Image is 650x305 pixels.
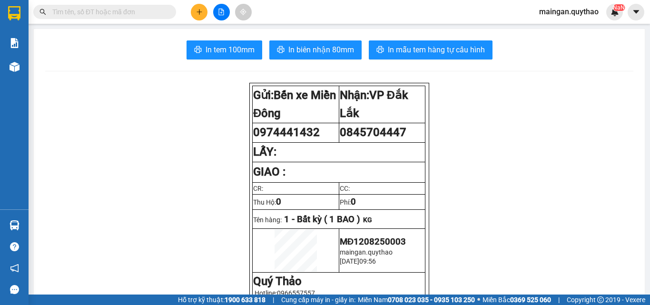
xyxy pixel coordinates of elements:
p: Tên hàng: [253,214,424,225]
button: caret-down [628,4,644,20]
span: printer [277,46,285,55]
span: question-circle [10,242,19,251]
button: plus [191,4,207,20]
span: KG [363,216,372,224]
span: plus [196,9,203,15]
span: 0974441432 [253,126,320,139]
img: solution-icon [10,38,20,48]
img: warehouse-icon [10,220,20,230]
strong: Gửi: [253,89,336,120]
span: printer [376,46,384,55]
span: [DATE] [340,257,359,265]
span: ⚪️ [477,298,480,302]
span: maingan.quythao [340,248,393,256]
button: printerIn tem 100mm [187,40,262,59]
span: Bến xe Miền Đông [253,89,336,120]
input: Tìm tên, số ĐT hoặc mã đơn [52,7,165,17]
span: 0845704447 [340,126,406,139]
span: Cung cấp máy in - giấy in: [281,295,355,305]
strong: LẤY: [253,145,276,158]
span: maingan.quythao [532,6,606,18]
span: Hỗ trợ kỹ thuật: [178,295,266,305]
strong: GIAO : [253,165,286,178]
button: file-add [213,4,230,20]
span: 09:56 [359,257,376,265]
img: warehouse-icon [10,62,20,72]
span: MĐ1208250003 [340,236,406,247]
span: In biên nhận 80mm [288,44,354,56]
strong: 0708 023 035 - 0935 103 250 [388,296,475,304]
span: copyright [597,296,604,303]
span: caret-down [632,8,640,16]
button: printerIn mẫu tem hàng tự cấu hình [369,40,492,59]
span: search [39,9,46,15]
span: message [10,285,19,294]
button: printerIn biên nhận 80mm [269,40,362,59]
td: CR: [253,182,339,194]
button: aim [235,4,252,20]
strong: 0369 525 060 [510,296,551,304]
td: CC: [339,182,425,194]
span: Miền Nam [358,295,475,305]
td: Thu Hộ: [253,194,339,209]
span: In tem 100mm [206,44,255,56]
strong: Quý Thảo [253,275,302,288]
strong: Nhận: [340,89,408,120]
span: aim [240,9,246,15]
span: In mẫu tem hàng tự cấu hình [388,44,485,56]
span: Hotline: [255,289,315,297]
span: 0 [276,197,281,207]
span: 0 [351,197,356,207]
td: Phí: [339,194,425,209]
img: icon-new-feature [611,8,619,16]
span: notification [10,264,19,273]
span: | [558,295,560,305]
strong: 1900 633 818 [225,296,266,304]
span: file-add [218,9,225,15]
span: 0966557557 [277,289,315,297]
sup: NaN [613,4,625,11]
span: 1 - Bất kỳ ( 1 BAO ) [284,214,360,225]
img: logo-vxr [8,6,20,20]
span: | [273,295,274,305]
span: VP Đắk Lắk [340,89,408,120]
span: Miền Bắc [483,295,551,305]
span: printer [194,46,202,55]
